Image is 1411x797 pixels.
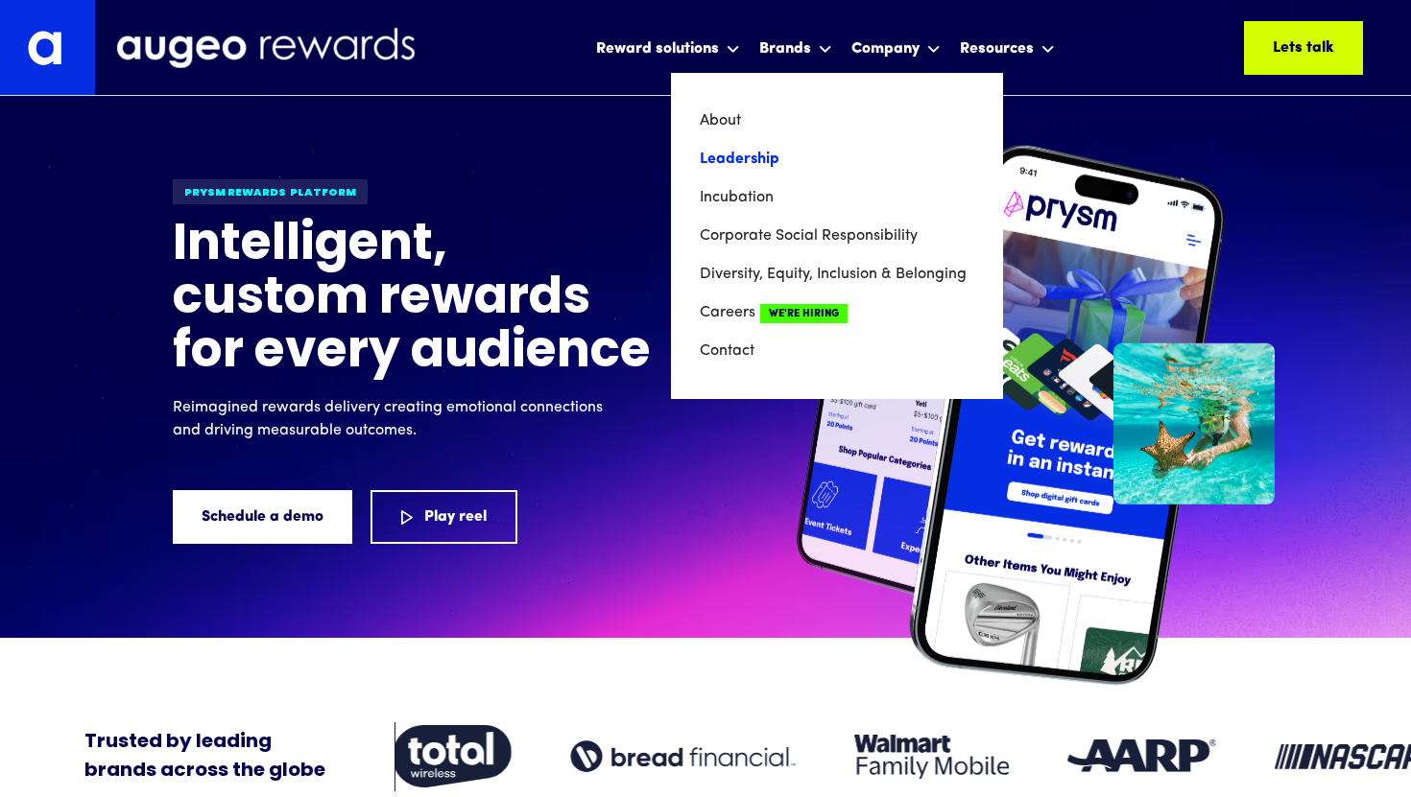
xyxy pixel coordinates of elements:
p: Reimagined rewards delivery creating emotional connections and driving measurable outcomes. [173,396,614,442]
div: Brands [759,37,811,60]
div: Resources [960,37,1034,60]
h1: Intelligent, custom rewards for every audience [173,220,653,381]
a: Corporate Social Responsibility [700,217,974,255]
img: Client logo: Walmart Family Mobile [855,735,1010,779]
div: Reward solutions [596,37,719,60]
nav: Company [671,73,1003,399]
div: Prysm Rewards platform [173,179,368,204]
div: Reward solutions [591,22,745,73]
a: Diversity, Equity, Inclusion & Belonging [700,255,974,293]
a: Play reel [371,490,517,544]
div: Brands [754,22,837,73]
a: Schedule a demo [173,490,352,544]
span: We're Hiring [760,304,848,323]
a: Incubation [700,178,974,217]
a: CareersWe're Hiring [700,293,974,332]
a: Contact [700,332,974,370]
div: Company [851,37,920,60]
a: About [700,102,974,140]
a: Lets talk [1244,21,1363,75]
div: Trusted by leading brands across the globe [84,728,325,785]
div: Company [847,22,945,73]
div: Resources [955,22,1060,73]
a: Leadership [700,140,974,178]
